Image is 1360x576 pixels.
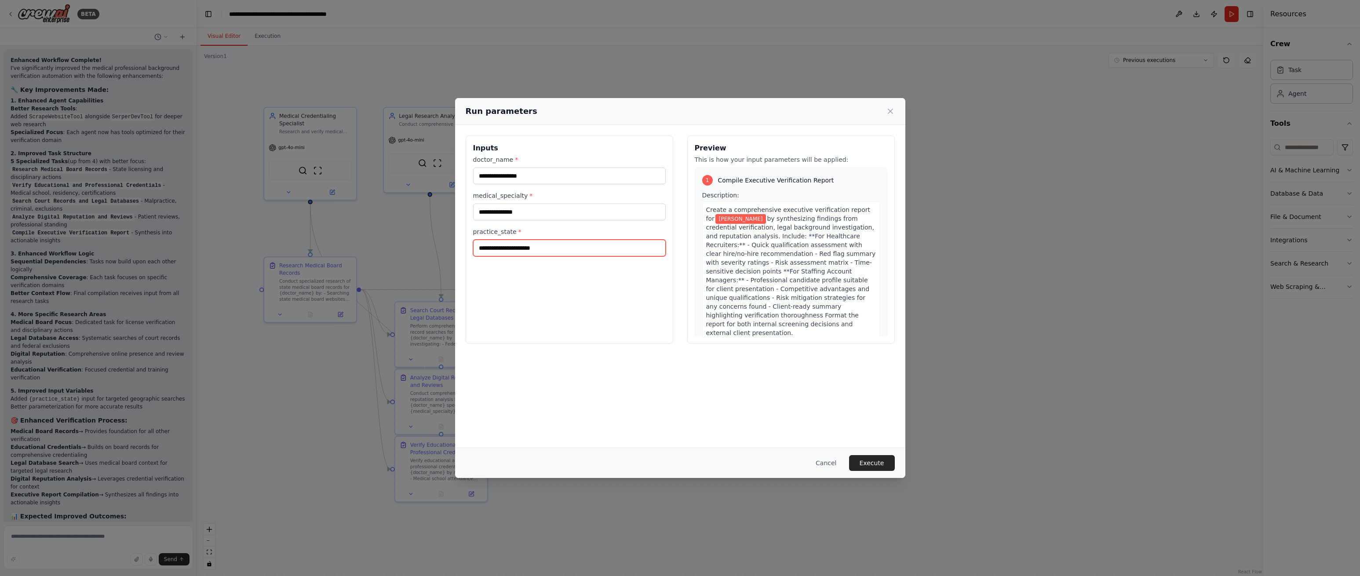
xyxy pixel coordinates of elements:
span: Variable: doctor_name [715,214,766,224]
span: Description: [702,192,739,199]
p: This is how your input parameters will be applied: [695,155,887,164]
h3: Preview [695,143,887,153]
button: Cancel [809,455,843,471]
span: Create a comprehensive executive verification report for [706,206,871,222]
span: Compile Executive Verification Report [718,176,834,185]
label: doctor_name [473,155,666,164]
button: Execute [849,455,895,471]
label: practice_state [473,227,666,236]
span: by synthesizing findings from credential verification, legal background investigation, and reputa... [706,215,876,336]
div: 1 [702,175,713,186]
h3: Inputs [473,143,666,153]
h2: Run parameters [466,105,537,117]
label: medical_specialty [473,191,666,200]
